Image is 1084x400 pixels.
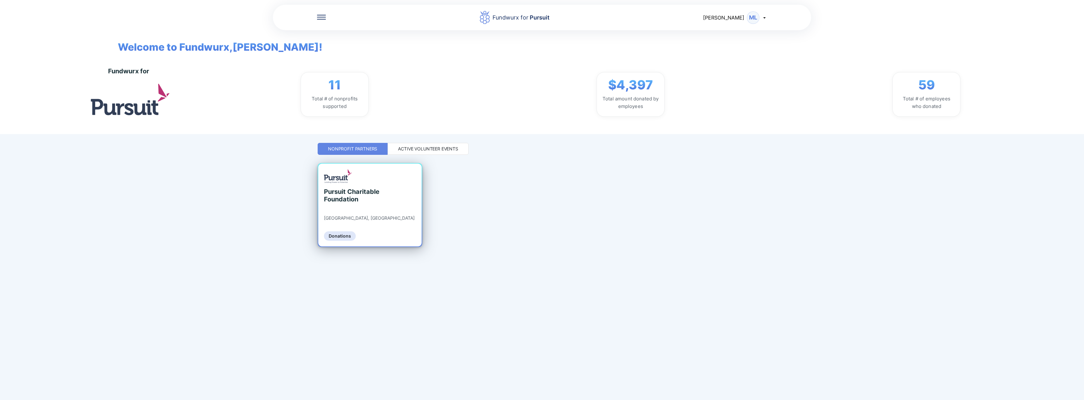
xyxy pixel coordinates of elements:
[528,14,550,21] span: Pursuit
[328,77,341,93] span: 11
[108,30,322,55] span: Welcome to Fundwurx, [PERSON_NAME] !
[324,231,356,241] div: Donations
[398,146,458,152] div: Active Volunteer Events
[918,77,935,93] span: 59
[602,95,659,110] div: Total amount donated by employees
[108,67,149,75] div: Fundwurx for
[324,215,415,221] div: [GEOGRAPHIC_DATA], [GEOGRAPHIC_DATA]
[324,188,382,203] div: Pursuit Charitable Foundation
[306,95,363,110] div: Total # of nonprofits supported
[608,77,653,93] span: $4,397
[898,95,955,110] div: Total # of employees who donated
[703,14,744,21] span: [PERSON_NAME]
[747,11,759,24] div: ML
[493,13,550,22] div: Fundwurx for
[91,84,170,115] img: logo.jpg
[328,146,377,152] div: Nonprofit Partners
